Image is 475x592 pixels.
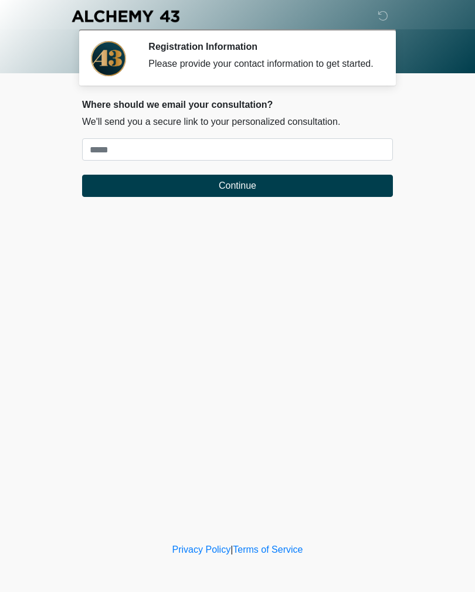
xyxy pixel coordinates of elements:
a: Privacy Policy [172,545,231,554]
button: Continue [82,175,393,197]
h2: Registration Information [148,41,375,52]
a: | [230,545,233,554]
img: Agent Avatar [91,41,126,76]
a: Terms of Service [233,545,303,554]
img: Alchemy 43 Logo [70,9,181,23]
div: Please provide your contact information to get started. [148,57,375,71]
p: We'll send you a secure link to your personalized consultation. [82,115,393,129]
h2: Where should we email your consultation? [82,99,393,110]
